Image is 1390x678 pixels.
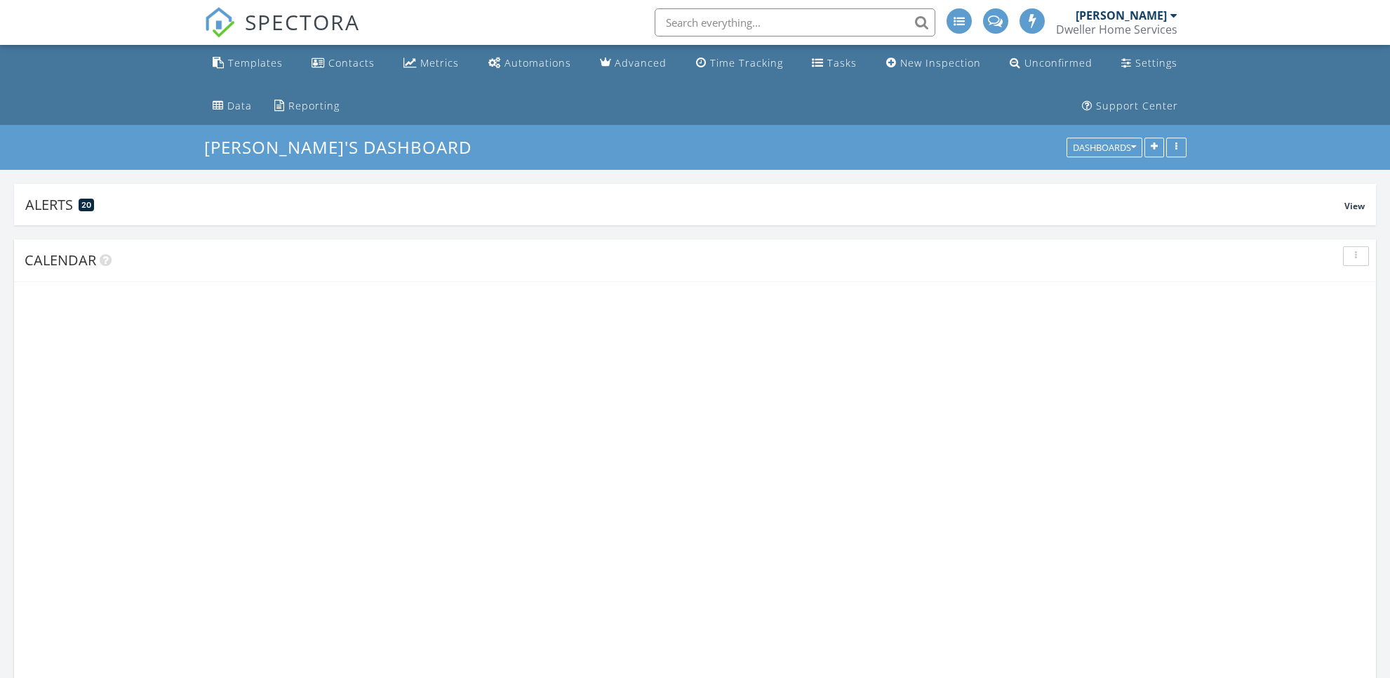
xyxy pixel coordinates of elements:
span: View [1344,200,1365,212]
div: Settings [1135,56,1177,69]
div: New Inspection [900,56,981,69]
a: Automations (Advanced) [483,51,577,77]
a: Templates [207,51,288,77]
input: Search everything... [655,8,935,36]
div: Tasks [827,56,857,69]
a: Unconfirmed [1004,51,1098,77]
div: Metrics [420,56,459,69]
a: Metrics [398,51,465,77]
div: Advanced [615,56,667,69]
a: Advanced [594,51,672,77]
a: Tasks [806,51,862,77]
div: Dweller Home Services [1056,22,1177,36]
a: Data [207,93,258,119]
span: Calendar [25,251,96,270]
a: Support Center [1076,93,1184,119]
div: [PERSON_NAME] [1076,8,1167,22]
img: The Best Home Inspection Software - Spectora [204,7,235,38]
div: Contacts [328,56,375,69]
a: New Inspection [881,51,987,77]
a: Settings [1116,51,1183,77]
div: Data [227,99,252,112]
div: Reporting [288,99,340,112]
div: Templates [228,56,283,69]
a: [PERSON_NAME]'s Dashboard [204,135,483,159]
div: Alerts [25,195,1344,214]
a: Reporting [269,93,345,119]
button: Dashboards [1067,138,1142,158]
div: Automations [504,56,571,69]
div: Support Center [1096,99,1178,112]
a: Contacts [306,51,380,77]
a: Time Tracking [690,51,789,77]
div: Unconfirmed [1024,56,1092,69]
a: SPECTORA [204,19,360,48]
div: Dashboards [1073,143,1136,153]
span: 20 [81,200,91,210]
div: Time Tracking [710,56,783,69]
span: SPECTORA [245,7,360,36]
